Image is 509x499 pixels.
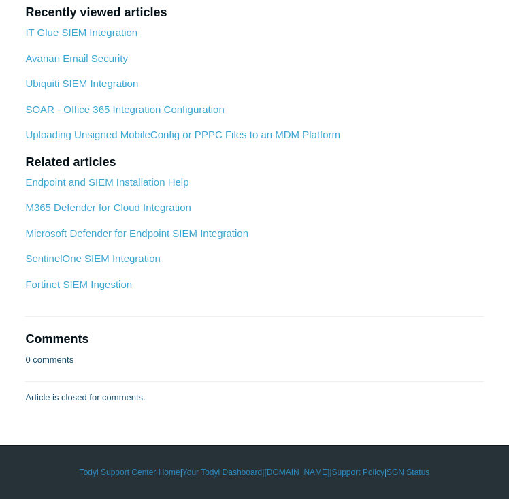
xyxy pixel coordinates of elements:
[25,353,73,367] p: 0 comments
[25,176,188,188] a: Endpoint and SIEM Installation Help
[25,253,160,264] a: SentinelOne SIEM Integration
[264,466,329,479] a: [DOMAIN_NAME]
[25,52,128,64] a: Avanan Email Security
[25,227,248,239] a: Microsoft Defender for Endpoint SIEM Integration
[387,466,429,479] a: SGN Status
[25,78,138,89] a: Ubiquiti SIEM Integration
[182,466,262,479] a: Your Todyl Dashboard
[25,153,483,172] h2: Related articles
[25,3,483,22] h2: Recently viewed articles
[80,466,180,479] a: Todyl Support Center Home
[25,391,145,404] p: Article is closed for comments.
[25,27,137,38] a: IT Glue SIEM Integration
[25,129,340,140] a: Uploading Unsigned MobileConfig or PPPC Files to an MDM Platform
[332,466,384,479] a: Support Policy
[25,278,132,290] a: Fortinet SIEM Ingestion
[25,103,224,115] a: SOAR - Office 365 Integration Configuration
[25,330,483,349] h2: Comments
[25,202,191,213] a: M365 Defender for Cloud Integration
